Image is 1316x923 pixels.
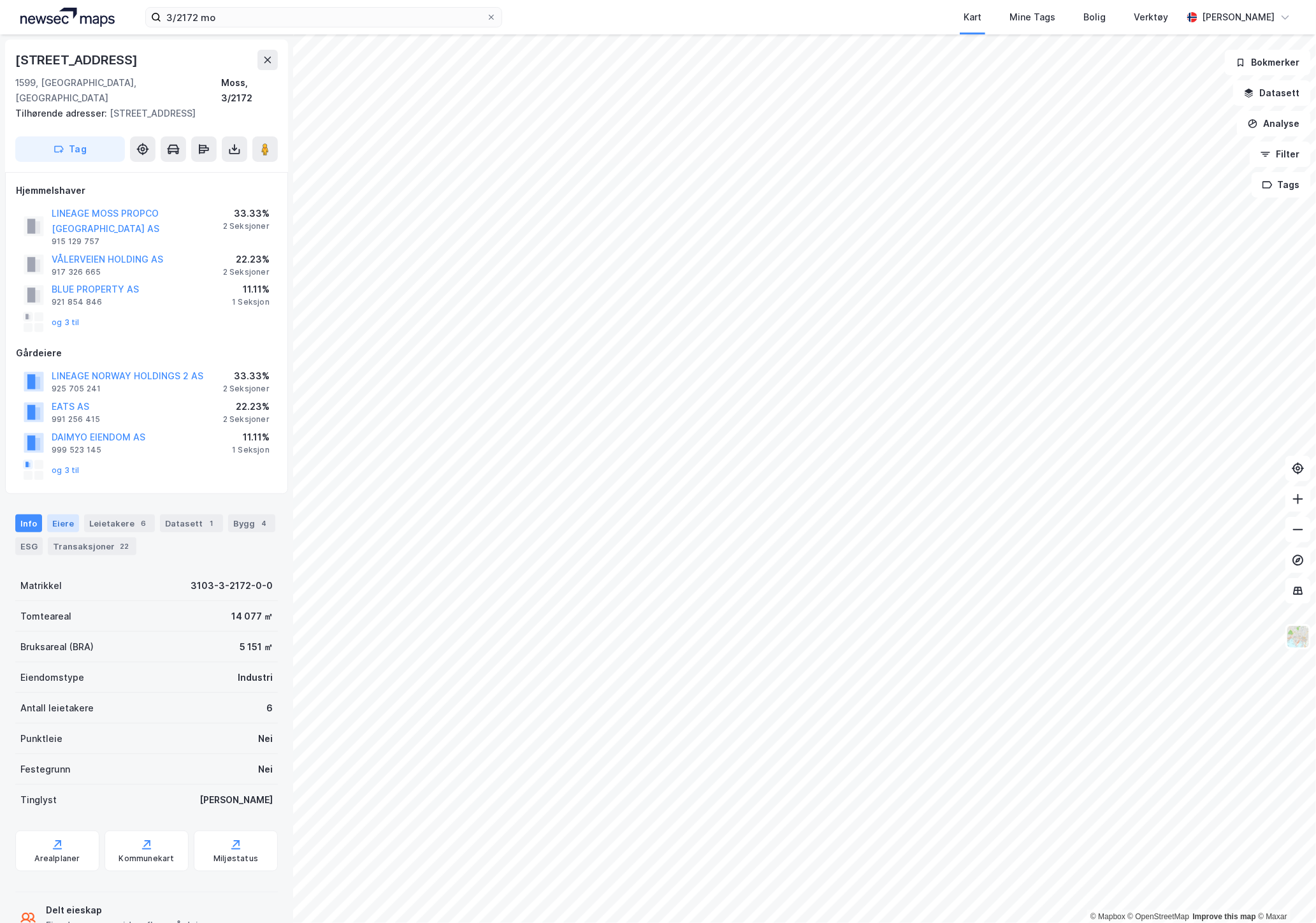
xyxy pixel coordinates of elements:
div: 6 [266,701,273,716]
div: Eiere [47,514,79,532]
span: Tilhørende adresser: [15,108,110,119]
button: Filter [1250,142,1311,167]
div: Leietakere [84,514,155,532]
div: [STREET_ADDRESS] [15,106,268,121]
div: Hjemmelshaver [16,183,277,198]
div: 3103-3-2172-0-0 [191,578,273,593]
iframe: Chat Widget [1252,862,1316,923]
div: Antall leietakere [20,701,94,716]
div: [PERSON_NAME] [199,792,273,808]
div: 917 326 665 [52,267,101,277]
input: Søk på adresse, matrikkel, gårdeiere, leietakere eller personer [161,8,486,27]
div: Eiendomstype [20,670,84,685]
div: Info [15,514,42,532]
div: 999 523 145 [52,445,101,455]
div: Miljøstatus [213,854,258,864]
div: ESG [15,537,43,555]
button: Bokmerker [1225,50,1311,75]
button: Tags [1252,172,1311,198]
div: Bruksareal (BRA) [20,639,94,655]
div: 1 Seksjon [232,445,270,455]
button: Datasett [1233,80,1311,106]
div: [PERSON_NAME] [1203,10,1275,25]
div: Datasett [160,514,223,532]
div: 2 Seksjoner [223,414,270,425]
div: 33.33% [223,206,270,221]
div: Kommunekart [119,854,174,864]
div: 1599, [GEOGRAPHIC_DATA], [GEOGRAPHIC_DATA] [15,75,221,106]
div: Verktøy [1134,10,1168,25]
a: OpenStreetMap [1128,912,1190,921]
img: logo.a4113a55bc3d86da70a041830d287a7e.svg [20,8,115,27]
div: 915 129 757 [52,236,99,247]
div: Arealplaner [34,854,80,864]
div: 2 Seksjoner [223,267,270,277]
div: 991 256 415 [52,414,100,425]
div: 11.11% [232,282,270,297]
div: 6 [137,517,150,530]
div: Tinglyst [20,792,57,808]
div: Matrikkel [20,578,62,593]
div: Industri [238,670,273,685]
div: 22 [117,540,131,553]
div: Tomteareal [20,609,71,624]
div: 14 077 ㎡ [231,609,273,624]
div: [STREET_ADDRESS] [15,50,140,70]
div: 925 705 241 [52,384,101,394]
div: 11.11% [232,430,270,445]
div: Transaksjoner [48,537,136,555]
div: Delt eieskap [46,903,213,918]
div: Bolig [1083,10,1106,25]
div: 921 854 846 [52,297,102,307]
div: 2 Seksjoner [223,384,270,394]
div: 1 Seksjon [232,297,270,307]
div: 5 151 ㎡ [240,639,273,655]
img: Z [1286,625,1310,649]
div: 4 [257,517,270,530]
div: 2 Seksjoner [223,221,270,231]
div: Bygg [228,514,275,532]
div: 1 [205,517,218,530]
a: Mapbox [1090,912,1125,921]
div: Nei [258,731,273,746]
div: 22.23% [223,399,270,414]
div: Kart [964,10,981,25]
div: Punktleie [20,731,62,746]
div: Festegrunn [20,762,70,777]
div: Gårdeiere [16,345,277,361]
button: Tag [15,136,125,162]
button: Analyse [1237,111,1311,136]
div: Kontrollprogram for chat [1252,862,1316,923]
div: 22.23% [223,252,270,267]
a: Improve this map [1193,912,1256,921]
div: Moss, 3/2172 [221,75,278,106]
div: Mine Tags [1009,10,1055,25]
div: 33.33% [223,368,270,384]
div: Nei [258,762,273,777]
